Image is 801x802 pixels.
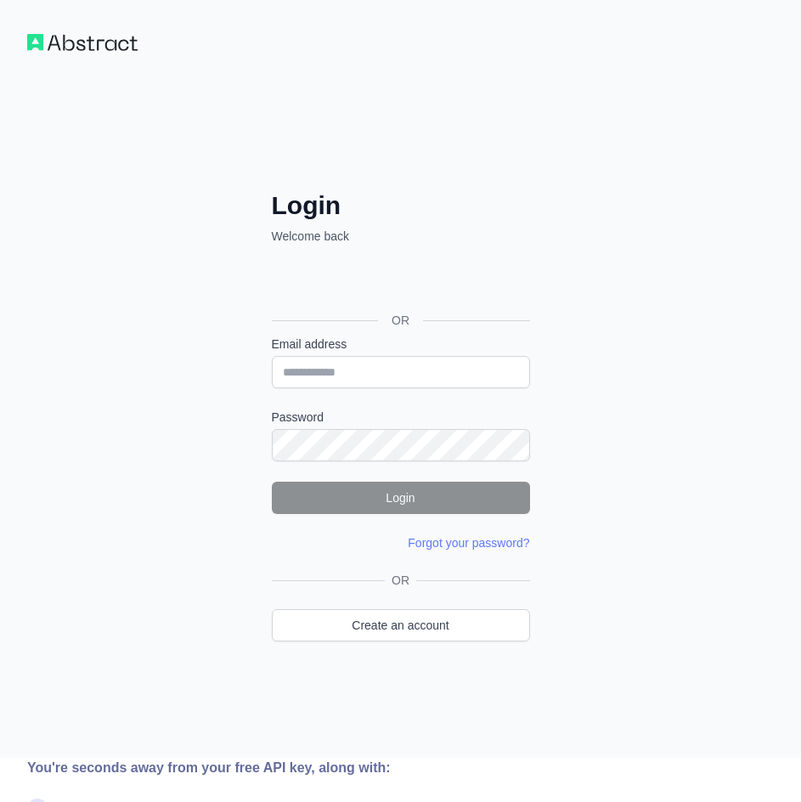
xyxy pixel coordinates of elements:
img: Workflow [27,34,138,51]
h2: Login [272,190,530,221]
p: Welcome back [272,228,530,245]
span: OR [385,572,416,589]
div: You're seconds away from your free API key, along with: [27,758,549,778]
a: Forgot your password? [408,536,529,550]
span: OR [378,312,423,329]
label: Email address [272,336,530,353]
a: Create an account [272,609,530,641]
label: Password [272,409,530,426]
button: Login [272,482,530,514]
iframe: [Googleでログイン]ボタン [263,263,535,301]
